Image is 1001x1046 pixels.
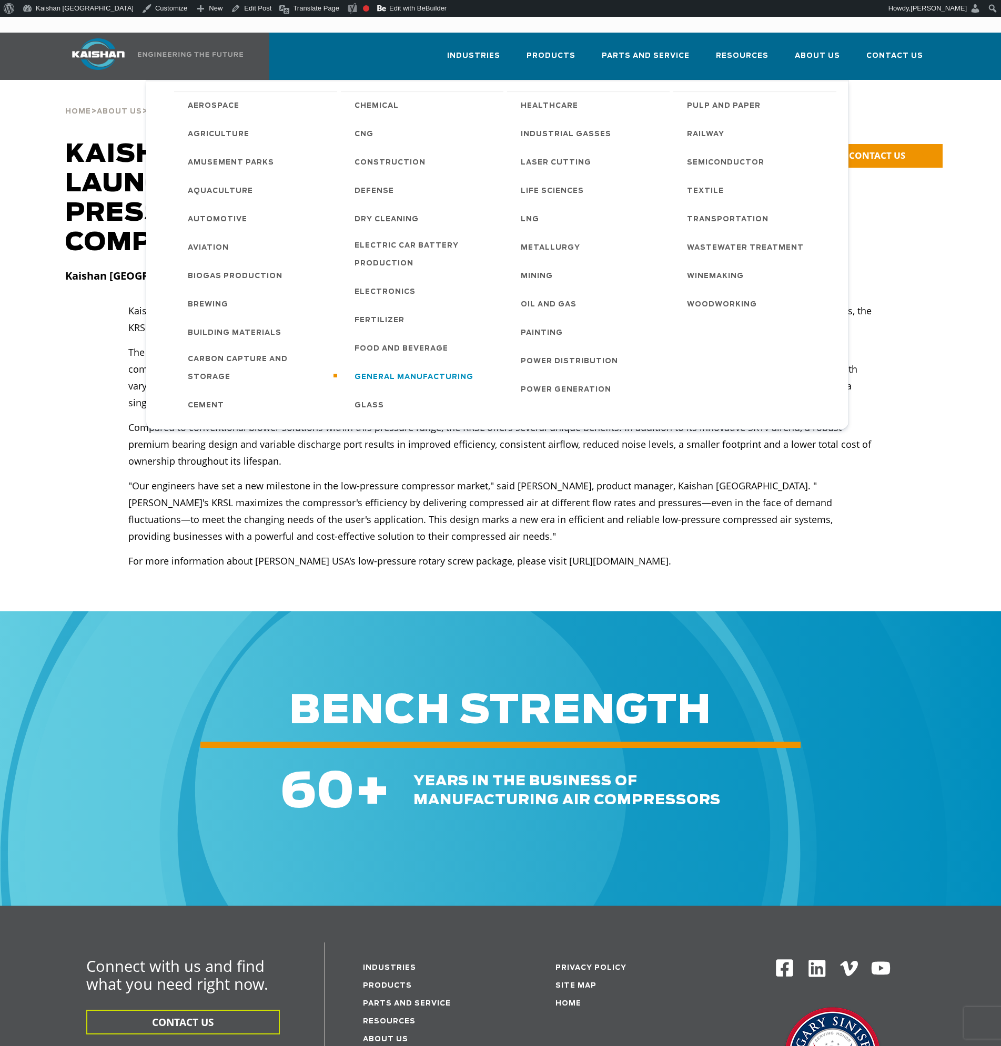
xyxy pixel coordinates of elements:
a: Glass [344,391,504,419]
a: Parts and Service [602,42,690,78]
a: General Manufacturing [344,362,504,391]
span: Dry Cleaning [355,211,419,229]
span: Brewing [188,296,228,314]
span: Electronics [355,283,416,301]
a: Aquaculture [177,176,337,204]
div: Focus keyphrase not set [363,5,369,12]
span: CONTACT US [849,149,905,161]
span: Wastewater Treatment [687,239,804,257]
a: Site Map [555,982,596,989]
span: Agriculture [188,126,249,143]
a: Textile [676,176,836,204]
span: Industrial Gasses [521,126,611,143]
span: Power Distribution [521,353,618,371]
a: Electric Car Battery Production [344,233,504,277]
span: Oil and Gas [521,296,577,314]
a: CONTACT US [812,144,943,168]
a: Woodworking [676,290,836,318]
a: Resources [363,1018,416,1025]
span: Textile [687,182,724,200]
a: Defense [344,176,504,204]
span: CNG [355,126,373,143]
span: Food and Beverage [355,340,448,358]
p: The new Kaishan KRSL low-pressure rotary screw air compressors are fully packaged and ready to be... [128,344,873,411]
a: Aviation [177,233,337,261]
a: Amusement Parks [177,148,337,176]
span: Semiconductor [687,154,764,172]
a: Industries [447,42,500,78]
span: Laser Cutting [521,154,591,172]
span: Fertilizer [355,312,405,330]
a: Carbon Capture and Storage [177,346,337,391]
span: About Us [795,50,840,62]
a: Semiconductor [676,148,836,176]
span: Products [527,50,575,62]
span: Home [65,108,91,115]
img: Youtube [871,958,891,979]
a: Construction [344,148,504,176]
a: Automotive [177,204,337,233]
span: About Us [97,108,142,115]
span: Aviation [188,239,229,257]
a: Life Sciences [510,176,670,204]
span: years in the business of manufacturing air compressors [413,774,721,807]
a: Painting [510,318,670,346]
span: Electric Car Battery Production [355,237,493,273]
span: Life Sciences [521,182,584,200]
a: Products [363,982,412,989]
a: Privacy Policy [555,965,626,971]
a: Aerospace [177,91,337,119]
span: Power Generation [521,381,611,399]
img: Engineering the future [138,52,243,57]
a: Power Distribution [510,346,670,375]
p: "Our engineers have set a new milestone in the low-pressure compressor market," said [PERSON_NAME... [128,477,873,545]
a: About Us [363,1036,408,1043]
span: Mining [521,268,553,285]
span: Winemaking [687,268,744,285]
span: Cement [188,397,224,415]
span: Construction [355,154,426,172]
a: Fertilizer [344,305,504,334]
a: Power Generation [510,375,670,403]
span: Contact Us [866,50,923,62]
span: Amusement Parks [188,154,274,172]
span: Aerospace [188,97,239,115]
a: Industries [363,965,416,971]
span: Connect with us and find what you need right now. [86,956,268,994]
a: Food and Beverage [344,334,504,362]
img: Vimeo [840,961,858,976]
a: Biogas Production [177,261,337,290]
a: Electronics [344,277,504,305]
a: Railway [676,119,836,148]
span: Kaishan [GEOGRAPHIC_DATA] Launches New Industrial Low-Pressure Rotary Screw Compressor [65,142,565,255]
span: Railway [687,126,724,143]
a: Contact Us [866,42,923,78]
a: Cement [177,391,337,419]
span: Building Materials [188,324,281,342]
span: General Manufacturing [355,368,473,386]
a: Oil and Gas [510,290,670,318]
span: 60 [280,768,355,817]
strong: Kaishan [GEOGRAPHIC_DATA] | , 2023 | News [65,269,329,283]
a: Home [65,106,91,116]
a: Transportation [676,204,836,233]
a: Winemaking [676,261,836,290]
a: Resources [716,42,769,78]
span: Painting [521,324,563,342]
span: Glass [355,397,384,415]
img: Facebook [775,958,794,978]
span: Parts and Service [602,50,690,62]
span: Pulp and Paper [687,97,761,115]
a: Metallurgy [510,233,670,261]
a: Laser Cutting [510,148,670,176]
a: Products [527,42,575,78]
span: Carbon Capture and Storage [188,351,327,386]
a: CNG [344,119,504,148]
a: Kaishan USA [59,33,245,80]
a: Pulp and Paper [676,91,836,119]
div: > > > [65,96,643,120]
span: + [355,768,390,817]
a: Wastewater Treatment [676,233,836,261]
a: Healthcare [510,91,670,119]
span: Biogas Production [188,268,282,285]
